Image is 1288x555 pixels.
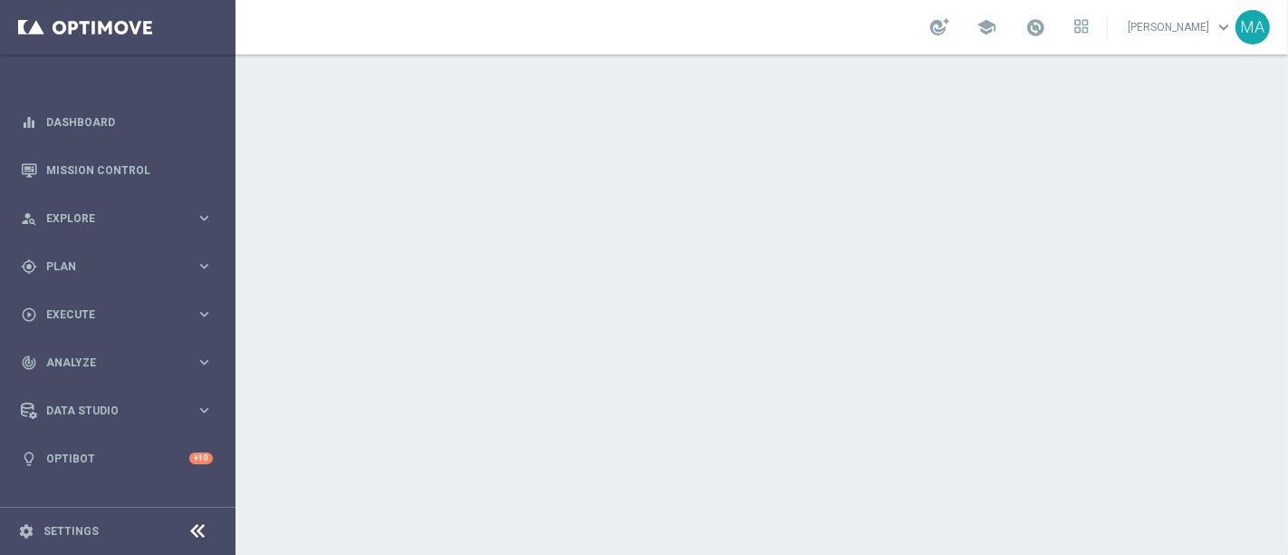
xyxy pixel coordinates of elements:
i: keyboard_arrow_right [196,209,213,227]
i: person_search [21,210,37,227]
span: school [976,17,996,37]
i: play_circle_outline [21,307,37,323]
a: [PERSON_NAME]keyboard_arrow_down [1126,14,1235,41]
button: play_circle_outline Execute keyboard_arrow_right [20,307,214,322]
div: Data Studio [21,403,196,419]
div: Optibot [21,434,213,482]
a: Mission Control [46,146,213,194]
button: Data Studio keyboard_arrow_right [20,404,214,418]
span: Plan [46,261,196,272]
i: keyboard_arrow_right [196,354,213,371]
button: gps_fixed Plan keyboard_arrow_right [20,259,214,274]
button: person_search Explore keyboard_arrow_right [20,211,214,226]
i: keyboard_arrow_right [196,306,213,323]
i: keyboard_arrow_right [196,258,213,275]
div: Analyze [21,355,196,371]
i: gps_fixed [21,258,37,275]
div: Mission Control [21,146,213,194]
div: Plan [21,258,196,275]
button: lightbulb Optibot +10 [20,452,214,466]
span: Data Studio [46,405,196,416]
div: +10 [189,453,213,464]
i: settings [18,523,34,540]
div: Dashboard [21,98,213,146]
button: equalizer Dashboard [20,115,214,130]
i: keyboard_arrow_right [196,402,213,419]
i: equalizer [21,114,37,131]
span: keyboard_arrow_down [1214,17,1234,37]
span: Analyze [46,357,196,368]
span: Execute [46,309,196,320]
div: Explore [21,210,196,227]
button: track_changes Analyze keyboard_arrow_right [20,355,214,370]
i: track_changes [21,355,37,371]
a: Dashboard [46,98,213,146]
span: Explore [46,213,196,224]
button: Mission Control [20,163,214,178]
div: Execute [21,307,196,323]
div: MA [1235,10,1270,44]
i: lightbulb [21,451,37,467]
a: Settings [43,526,99,537]
a: Optibot [46,434,189,482]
